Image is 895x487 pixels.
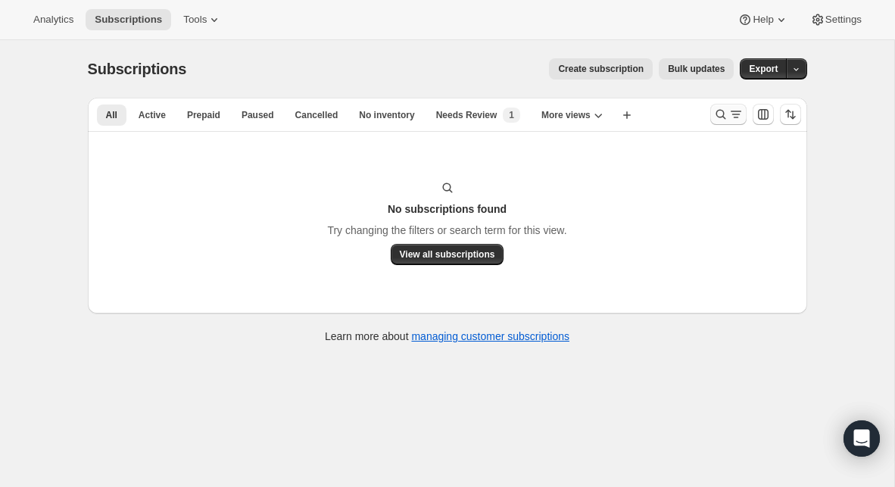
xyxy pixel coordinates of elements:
[295,109,338,121] span: Cancelled
[549,58,653,80] button: Create subscription
[187,109,220,121] span: Prepaid
[825,14,862,26] span: Settings
[558,63,644,75] span: Create subscription
[436,109,497,121] span: Needs Review
[780,104,801,125] button: Sort the results
[88,61,187,77] span: Subscriptions
[106,109,117,121] span: All
[801,9,871,30] button: Settings
[615,105,639,126] button: Create new view
[659,58,734,80] button: Bulk updates
[24,9,83,30] button: Analytics
[86,9,171,30] button: Subscriptions
[95,14,162,26] span: Subscriptions
[33,14,73,26] span: Analytics
[509,109,514,121] span: 1
[844,420,880,457] div: Open Intercom Messenger
[388,201,507,217] h3: No subscriptions found
[391,244,504,265] button: View all subscriptions
[728,9,797,30] button: Help
[749,63,778,75] span: Export
[183,14,207,26] span: Tools
[242,109,274,121] span: Paused
[710,104,747,125] button: Search and filter results
[139,109,166,121] span: Active
[532,105,612,126] button: More views
[753,104,774,125] button: Customize table column order and visibility
[668,63,725,75] span: Bulk updates
[753,14,773,26] span: Help
[359,109,414,121] span: No inventory
[174,9,231,30] button: Tools
[740,58,787,80] button: Export
[411,330,569,342] a: managing customer subscriptions
[327,223,566,238] p: Try changing the filters or search term for this view.
[325,329,569,344] p: Learn more about
[541,109,591,121] span: More views
[400,248,495,261] span: View all subscriptions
